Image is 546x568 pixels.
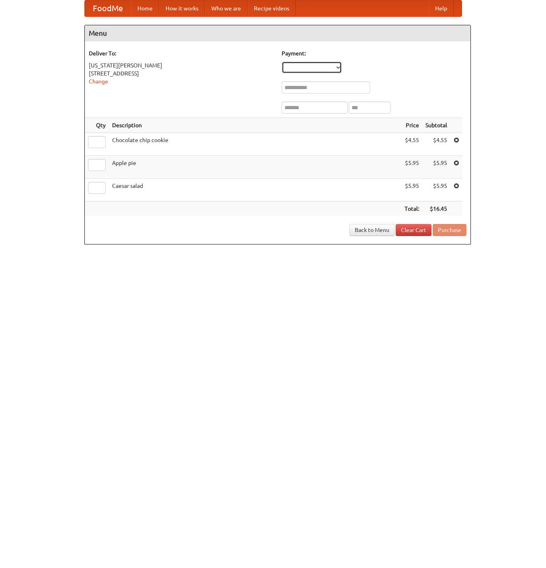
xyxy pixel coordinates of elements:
td: $5.95 [422,156,450,179]
th: Price [401,118,422,133]
td: Chocolate chip cookie [109,133,401,156]
th: $16.45 [422,202,450,216]
a: Change [89,78,108,85]
a: Clear Cart [396,224,431,236]
th: Subtotal [422,118,450,133]
td: $5.95 [401,179,422,202]
td: $5.95 [422,179,450,202]
td: $4.55 [422,133,450,156]
a: Who we are [205,0,247,16]
h5: Deliver To: [89,49,274,57]
th: Qty [85,118,109,133]
a: FoodMe [85,0,131,16]
td: $4.55 [401,133,422,156]
div: [STREET_ADDRESS] [89,69,274,77]
a: Back to Menu [350,224,395,236]
h4: Menu [85,25,470,41]
button: Purchase [433,224,466,236]
a: Home [131,0,159,16]
a: Recipe videos [247,0,296,16]
a: How it works [159,0,205,16]
td: Caesar salad [109,179,401,202]
h5: Payment: [282,49,466,57]
th: Total: [401,202,422,216]
a: Help [429,0,454,16]
td: $5.95 [401,156,422,179]
td: Apple pie [109,156,401,179]
th: Description [109,118,401,133]
div: [US_STATE][PERSON_NAME] [89,61,274,69]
